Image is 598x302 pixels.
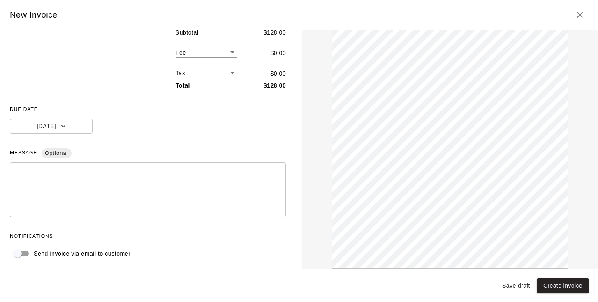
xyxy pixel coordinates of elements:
button: Create invoice [537,278,589,293]
button: Save draft [499,278,533,293]
h5: New Invoice [10,9,58,21]
span: DUE DATE [10,103,286,116]
p: $ 0.00 [270,69,286,78]
p: $ 128.00 [264,28,286,37]
p: Send invoice via email to customer [34,249,130,258]
b: Total [176,82,190,89]
b: $ 128.00 [264,82,286,89]
span: NOTIFICATIONS [10,230,286,243]
button: [DATE] [10,119,93,134]
p: $ 0.00 [270,49,286,58]
span: Optional [42,146,71,161]
p: Subtotal [176,28,199,37]
span: MESSAGE [10,147,286,160]
button: Close [572,7,588,23]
